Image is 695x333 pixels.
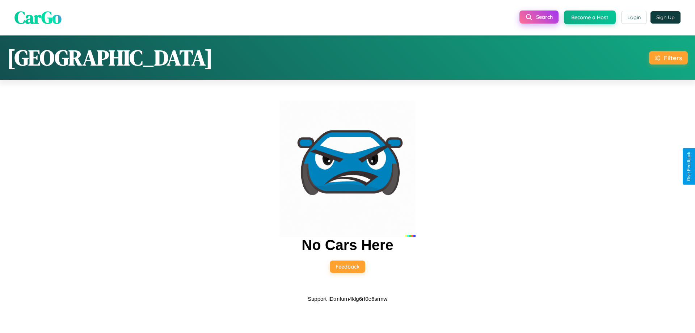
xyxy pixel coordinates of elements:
button: Search [519,11,559,24]
p: Support ID: mfurn4klg6rf0e6srmw [308,294,387,304]
div: Give Feedback [686,152,691,181]
h1: [GEOGRAPHIC_DATA] [7,43,213,72]
button: Filters [649,51,688,64]
h2: No Cars Here [302,237,393,253]
button: Feedback [330,261,365,273]
span: CarGo [14,5,62,29]
button: Login [621,11,647,24]
img: car [279,101,416,237]
button: Sign Up [650,11,681,24]
span: Search [536,14,553,20]
div: Filters [664,54,682,62]
button: Become a Host [564,11,616,24]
